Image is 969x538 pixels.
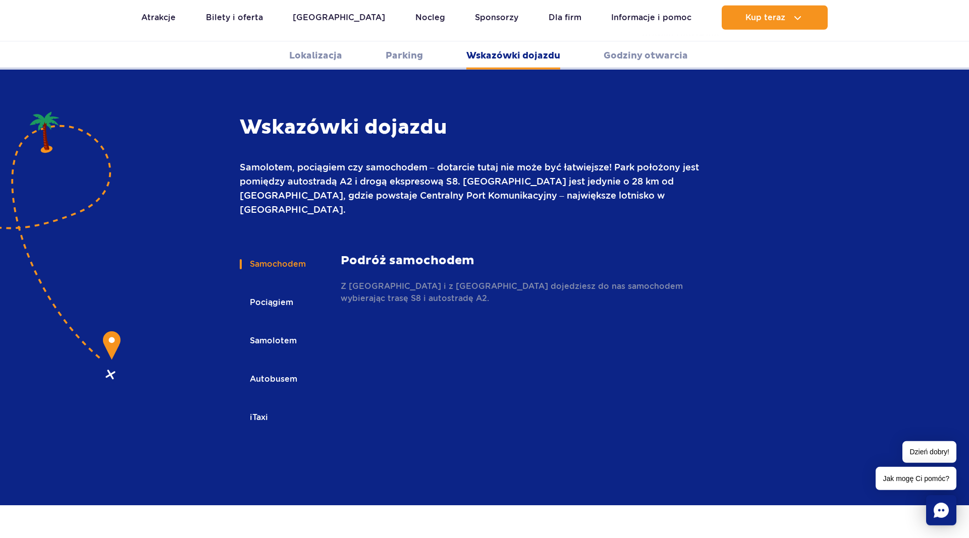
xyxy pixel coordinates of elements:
a: Dla firm [549,6,581,30]
a: Lokalizacja [289,42,342,70]
a: Informacje i pomoc [611,6,691,30]
a: Parking [386,42,423,70]
button: Samolotem [240,330,305,352]
span: Kup teraz [745,13,785,22]
a: Atrakcje [141,6,176,30]
a: Sponsorzy [475,6,518,30]
button: Samochodem [240,253,314,275]
a: [GEOGRAPHIC_DATA] [293,6,385,30]
span: Jak mogę Ci pomóc? [876,467,956,490]
div: Chat [926,495,956,525]
button: Autobusem [240,368,306,390]
a: Bilety i oferta [206,6,263,30]
button: Kup teraz [722,6,828,30]
button: Pociągiem [240,291,302,314]
h3: Wskazówki dojazdu [240,115,705,140]
a: Godziny otwarcia [604,42,688,70]
a: Nocleg [415,6,445,30]
span: Dzień dobry! [902,441,956,463]
a: Wskazówki dojazdu [466,42,560,70]
p: Z [GEOGRAPHIC_DATA] i z [GEOGRAPHIC_DATA] dojedziesz do nas samochodem wybierając trasę S8 i auto... [341,280,705,305]
p: Samolotem, pociągiem czy samochodem – dotarcie tutaj nie może być łatwiejsze! Park położony jest ... [240,160,705,217]
button: iTaxi [240,406,277,429]
strong: Podróż samochodem [341,253,705,268]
